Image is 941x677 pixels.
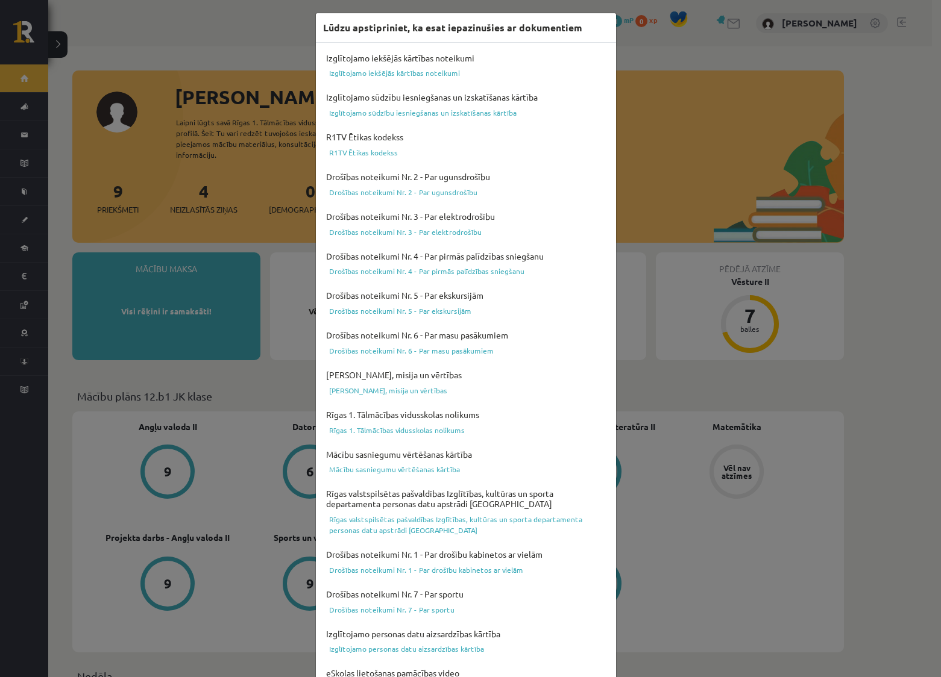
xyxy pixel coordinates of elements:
[323,626,609,642] h4: Izglītojamo personas datu aizsardzības kārtība
[323,20,582,35] h3: Lūdzu apstipriniet, ka esat iepazinušies ar dokumentiem
[323,264,609,278] a: Drošības noteikumi Nr. 4 - Par pirmās palīdzības sniegšanu
[323,407,609,423] h4: Rīgas 1. Tālmācības vidusskolas nolikums
[323,89,609,105] h4: Izglītojamo sūdzību iesniegšanas un izskatīšanas kārtība
[323,248,609,264] h4: Drošības noteikumi Nr. 4 - Par pirmās palīdzības sniegšanu
[323,485,609,512] h4: Rīgas valstspilsētas pašvaldības Izglītības, kultūras un sporta departamenta personas datu apstrā...
[323,208,609,225] h4: Drošības noteikumi Nr. 3 - Par elektrodrošību
[323,641,609,656] a: Izglītojamo personas datu aizsardzības kārtība
[323,129,609,145] h4: R1TV Ētikas kodekss
[323,185,609,199] a: Drošības noteikumi Nr. 2 - Par ugunsdrošību
[323,145,609,160] a: R1TV Ētikas kodekss
[323,546,609,563] h4: Drošības noteikumi Nr. 1 - Par drošību kabinetos ar vielām
[323,563,609,577] a: Drošības noteikumi Nr. 1 - Par drošību kabinetos ar vielām
[323,169,609,185] h4: Drošības noteikumi Nr. 2 - Par ugunsdrošību
[323,586,609,602] h4: Drošības noteikumi Nr. 7 - Par sportu
[323,304,609,318] a: Drošības noteikumi Nr. 5 - Par ekskursijām
[323,462,609,476] a: Mācību sasniegumu vērtēšanas kārtība
[323,446,609,463] h4: Mācību sasniegumu vērtēšanas kārtība
[323,367,609,383] h4: [PERSON_NAME], misija un vērtības
[323,225,609,239] a: Drošības noteikumi Nr. 3 - Par elektrodrošību
[323,602,609,617] a: Drošības noteikumi Nr. 7 - Par sportu
[323,105,609,120] a: Izglītojamo sūdzību iesniegšanas un izskatīšanas kārtība
[323,50,609,66] h4: Izglītojamo iekšējās kārtības noteikumi
[323,66,609,80] a: Izglītojamo iekšējās kārtības noteikumi
[323,512,609,537] a: Rīgas valstspilsētas pašvaldības Izglītības, kultūras un sporta departamenta personas datu apstrā...
[323,327,609,343] h4: Drošības noteikumi Nr. 6 - Par masu pasākumiem
[323,423,609,437] a: Rīgas 1. Tālmācības vidusskolas nolikums
[323,287,609,304] h4: Drošības noteikumi Nr. 5 - Par ekskursijām
[323,343,609,358] a: Drošības noteikumi Nr. 6 - Par masu pasākumiem
[323,383,609,398] a: [PERSON_NAME], misija un vērtības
